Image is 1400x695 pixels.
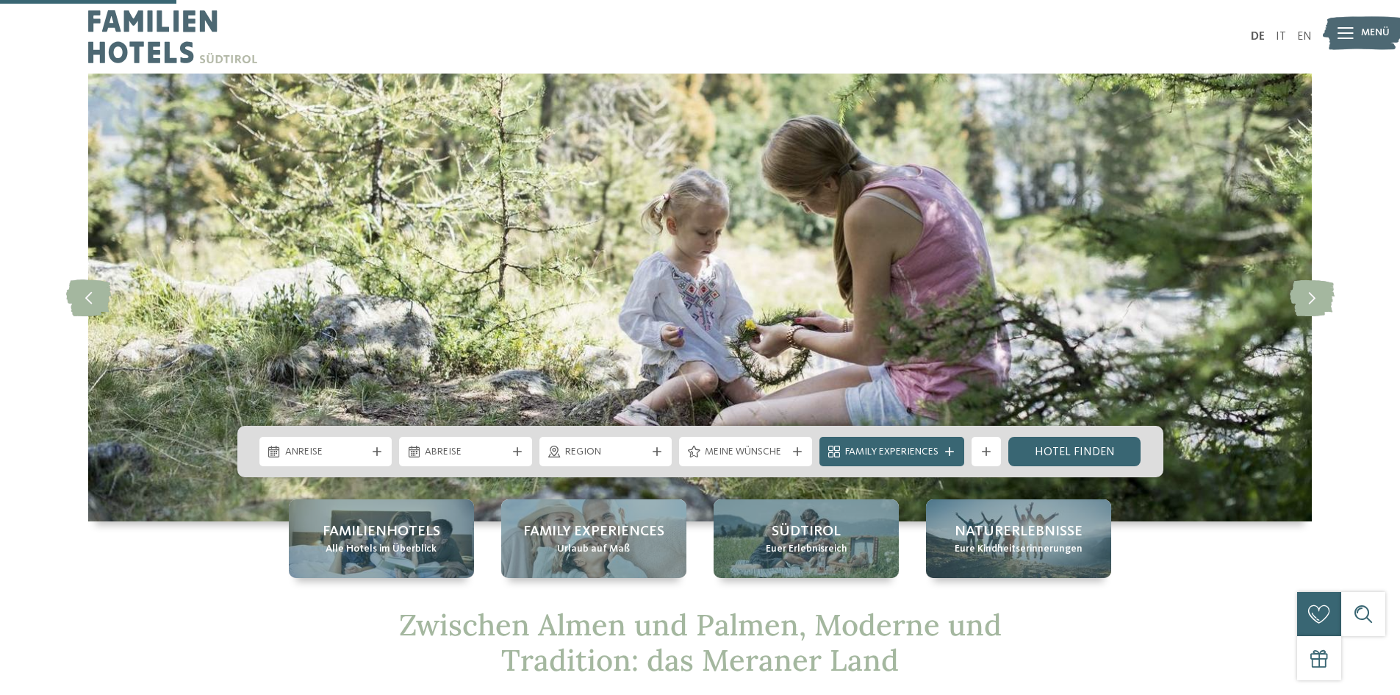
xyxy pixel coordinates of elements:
span: Family Experiences [845,445,938,460]
span: Südtirol [772,521,841,542]
span: Euer Erlebnisreich [766,542,847,557]
span: Alle Hotels im Überblick [326,542,437,557]
a: Hotel finden [1008,437,1141,466]
span: Urlaub auf Maß [557,542,630,557]
a: Familienhotels in Meran – Abwechslung pur! Südtirol Euer Erlebnisreich [714,499,899,578]
a: Familienhotels in Meran – Abwechslung pur! Familienhotels Alle Hotels im Überblick [289,499,474,578]
a: Familienhotels in Meran – Abwechslung pur! Naturerlebnisse Eure Kindheitserinnerungen [926,499,1111,578]
span: Meine Wünsche [705,445,786,460]
img: Familienhotels in Meran – Abwechslung pur! [88,74,1312,521]
span: Zwischen Almen und Palmen, Moderne und Tradition: das Meraner Land [399,606,1002,679]
a: Familienhotels in Meran – Abwechslung pur! Family Experiences Urlaub auf Maß [501,499,686,578]
span: Eure Kindheitserinnerungen [955,542,1083,557]
span: Naturerlebnisse [955,521,1083,542]
span: Anreise [285,445,367,460]
span: Family Experiences [523,521,664,542]
a: IT [1276,31,1286,43]
a: EN [1297,31,1312,43]
span: Abreise [425,445,506,460]
span: Familienhotels [323,521,440,542]
span: Region [565,445,647,460]
span: Menü [1361,26,1390,40]
a: DE [1251,31,1265,43]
